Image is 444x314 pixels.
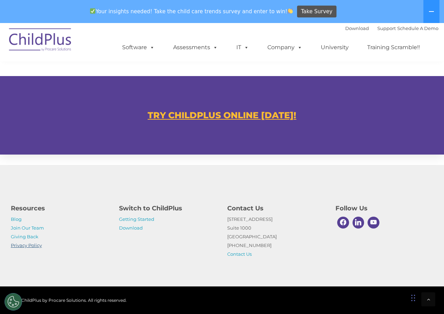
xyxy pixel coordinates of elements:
[314,40,356,54] a: University
[11,225,44,231] a: Join Our Team
[366,215,381,230] a: Youtube
[351,215,366,230] a: Linkedin
[148,110,296,120] a: TRY CHILDPLUS ONLINE [DATE]!
[345,25,369,31] a: Download
[229,40,256,54] a: IT
[227,203,325,213] h4: Contact Us
[87,5,296,18] span: Your insights needed! Take the child care trends survey and enter to win!
[119,225,143,231] a: Download
[119,203,217,213] h4: Switch to ChildPlus
[335,215,351,230] a: Facebook
[227,251,252,257] a: Contact Us
[11,242,42,248] a: Privacy Policy
[377,25,396,31] a: Support
[227,215,325,259] p: [STREET_ADDRESS] Suite 1000 [GEOGRAPHIC_DATA] [PHONE_NUMBER]
[6,298,127,303] span: © 2025 ChildPlus by Procare Solutions. All rights reserved.
[11,216,22,222] a: Blog
[288,8,293,14] img: 👏
[5,293,22,311] button: Cookies Settings
[6,23,75,58] img: ChildPlus by Procare Solutions
[119,216,154,222] a: Getting Started
[301,6,332,18] span: Take Survey
[115,40,162,54] a: Software
[335,203,433,213] h4: Follow Us
[166,40,225,54] a: Assessments
[297,6,336,18] a: Take Survey
[260,40,309,54] a: Company
[397,25,438,31] a: Schedule A Demo
[90,8,95,14] img: ✅
[330,239,444,314] iframe: Chat Widget
[11,234,38,239] a: Giving Back
[345,25,438,31] font: |
[360,40,427,54] a: Training Scramble!!
[11,203,109,213] h4: Resources
[411,287,415,308] div: Drag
